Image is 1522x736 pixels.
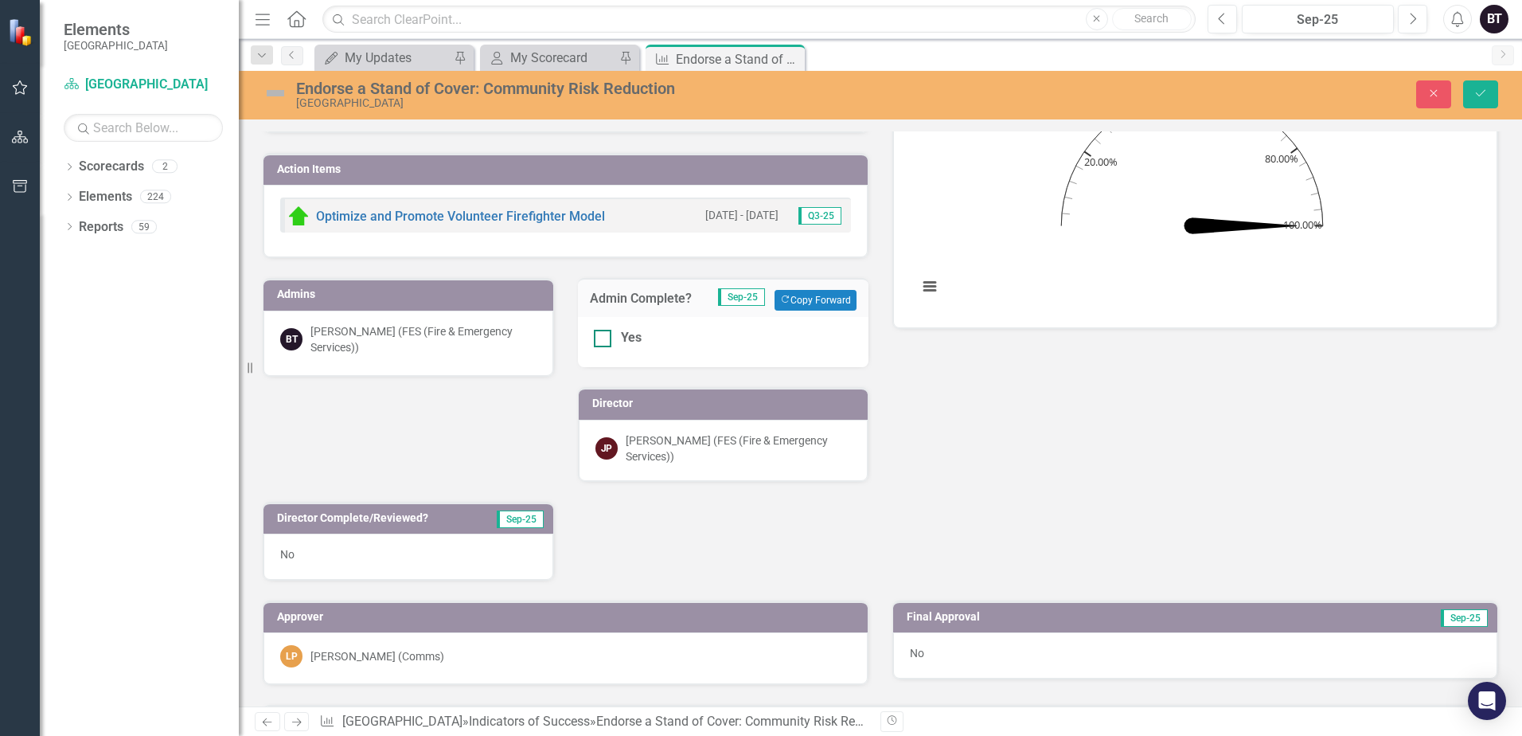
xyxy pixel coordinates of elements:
[469,714,590,729] a: Indicators of Success
[322,6,1196,33] input: Search ClearPoint...
[4,4,1196,42] p: Fire & Emergency Services Department has been awarded a Certificate of Achievement by the Center ...
[1468,682,1506,720] div: Open Intercom Messenger
[775,290,857,311] button: Copy Forward
[79,188,132,206] a: Elements
[1192,217,1297,233] path: No value. Actual.
[263,80,288,106] img: Not Defined
[1265,151,1298,166] text: 80.00%
[676,49,801,69] div: Endorse a Stand of Cover: Community Risk Reduction
[718,288,765,306] span: Sep-25
[592,397,861,409] h3: Director
[277,611,860,623] h3: Approver
[798,207,841,225] span: Q3-25
[280,328,302,350] div: BT
[1084,154,1118,168] text: 20.00%
[345,48,450,68] div: My Updates
[131,220,157,233] div: 59
[280,645,302,667] div: LP
[289,206,308,225] img: Above Target
[310,648,444,664] div: [PERSON_NAME] (Comms)
[79,158,144,176] a: Scorecards
[1247,10,1388,29] div: Sep-25
[510,48,615,68] div: My Scorecard
[64,114,223,142] input: Search Below...
[497,511,544,528] span: Sep-25
[590,292,703,306] h3: Admin Complete?
[621,329,642,347] div: Yes
[8,18,36,46] img: ClearPoint Strategy
[342,714,462,729] a: [GEOGRAPHIC_DATA]
[152,160,178,174] div: 2
[595,437,618,460] div: JP
[318,48,450,68] a: My Updates
[484,48,615,68] a: My Scorecard
[64,20,168,39] span: Elements
[1283,217,1322,231] text: 100.00%
[1480,5,1508,33] button: BT
[1441,609,1488,627] span: Sep-25
[316,209,605,224] a: Optimize and Promote Volunteer Firefighter Model
[296,80,955,97] div: Endorse a Stand of Cover: Community Risk Reduction
[705,208,779,223] small: [DATE] - [DATE]
[919,276,941,298] button: View chart menu, Chart
[1242,5,1394,33] button: Sep-25
[280,548,295,561] span: No
[1134,12,1169,25] span: Search
[79,218,123,237] a: Reports
[910,72,1474,311] svg: Interactive chart
[277,163,860,175] h3: Action Items
[277,288,545,300] h3: Admins
[64,76,223,94] a: [GEOGRAPHIC_DATA]
[140,190,171,204] div: 224
[64,39,168,52] small: [GEOGRAPHIC_DATA]
[626,433,852,464] div: [PERSON_NAME] (FES (Fire & Emergency Services))
[1112,8,1192,30] button: Search
[910,647,924,660] span: No
[310,323,537,355] div: [PERSON_NAME] (FES (Fire & Emergency Services))
[907,611,1257,623] h3: Final Approval
[277,512,480,524] h3: Director Complete/Reviewed?
[319,713,868,731] div: » »
[596,714,897,729] div: Endorse a Stand of Cover: Community Risk Reduction
[296,97,955,109] div: [GEOGRAPHIC_DATA]
[910,72,1481,311] div: Chart. Highcharts interactive chart.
